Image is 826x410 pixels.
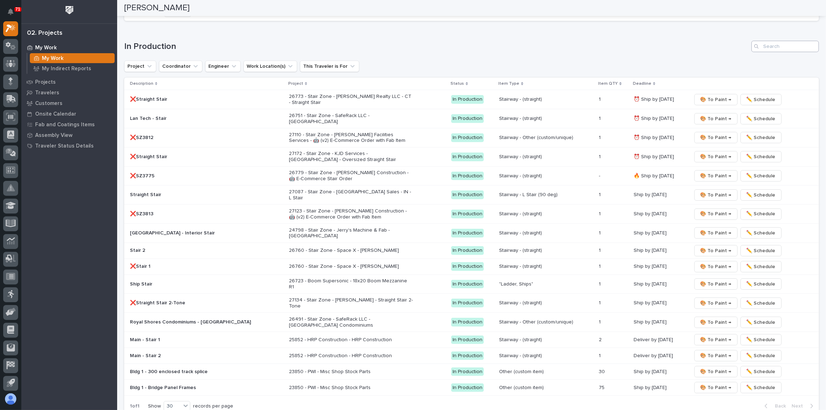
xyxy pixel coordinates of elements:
[746,172,776,180] span: ✏️ Schedule
[451,95,484,104] div: In Production
[746,262,776,271] span: ✏️ Schedule
[599,153,602,160] p: 1
[35,79,56,85] p: Projects
[124,90,819,109] tr: ❌Straight Stair26773 - Stair Zone - [PERSON_NAME] Realty LLC - CT - Straight StairIn ProductionSt...
[451,318,484,327] div: In Production
[130,154,254,160] p: ❌Straight Stair
[599,336,603,343] p: 2
[634,210,668,217] p: Ship by [DATE]
[694,317,738,328] button: 🎨 To Paint →
[599,299,602,306] p: 1
[634,351,674,359] p: Deliver by [DATE]
[740,227,782,239] button: ✏️ Schedule
[130,337,254,343] p: Main - Stair 1
[634,318,668,325] p: Ship by [DATE]
[694,94,738,105] button: 🎨 To Paint →
[289,94,413,106] p: 26773 - Stair Zone - [PERSON_NAME] Realty LLC - CT - Straight Stair
[634,367,668,375] p: Ship by [DATE]
[740,261,782,272] button: ✏️ Schedule
[451,262,484,271] div: In Production
[289,369,413,375] p: 23850 - PWI - Misc Shop Stock Parts
[124,109,819,128] tr: Lan Tech - Stair26751 - Stair Zone - SafeRack LLC - [GEOGRAPHIC_DATA]In ProductionStairway - (str...
[599,114,602,122] p: 1
[740,350,782,361] button: ✏️ Schedule
[124,243,819,259] tr: Stair 226760 - Stair Zone - Space X - [PERSON_NAME]In ProductionStairway - (straight)11 Ship by [...
[599,280,602,287] p: 1
[289,227,413,239] p: 24798 - Stair Zone - Jerry's Machine & Fab - [GEOGRAPHIC_DATA]
[746,299,776,307] span: ✏️ Schedule
[124,379,819,395] tr: Bldg 1 - Bridge Panel Frames23850 - PWI - Misc Shop Stock PartsIn ProductionOther (custom item)75...
[740,170,782,182] button: ✏️ Schedule
[694,132,738,143] button: 🎨 To Paint →
[740,113,782,124] button: ✏️ Schedule
[3,392,18,406] button: users-avatar
[244,61,297,72] button: Work Location(s)
[451,367,484,376] div: In Production
[751,41,819,52] div: Search
[634,190,668,198] p: Ship by [DATE]
[598,80,618,88] p: Item QTY
[599,383,606,391] p: 75
[16,7,20,12] p: 71
[289,278,413,290] p: 26723 - Boom Supersonic - 18x20 Boom Mezzanine R1
[740,245,782,256] button: ✏️ Schedule
[124,332,819,348] tr: Main - Stair 125852 - HRP Construction - HRP ConstructionIn ProductionStairway - (straight)22 Del...
[288,80,303,88] p: Project
[599,262,602,270] p: 1
[740,209,782,220] button: ✏️ Schedule
[599,210,602,217] p: 1
[9,9,18,20] div: Notifications71
[289,113,413,125] p: 26751 - Stair Zone - SafeRack LLC - [GEOGRAPHIC_DATA]
[130,300,254,306] p: ❌Straight Stair 2-Tone
[124,166,819,185] tr: ❌SZ377526779 - Stair Zone - [PERSON_NAME] Construction - 🤖 E-Commerce Stair OrderIn ProductionSta...
[124,313,819,332] tr: Royal Shores Condominiums - [GEOGRAPHIC_DATA]26491 - Stair Zone - SafeRack LLC - [GEOGRAPHIC_DATA...
[289,151,413,163] p: 27172 - Stair Zone - KJD Services - [GEOGRAPHIC_DATA] - Oversized Straight Stair
[451,229,484,238] div: In Production
[499,353,593,359] p: Stairway - (straight)
[499,385,593,391] p: Other (custom item)
[124,41,749,52] h1: In Production
[700,191,732,199] span: 🎨 To Paint →
[694,227,738,239] button: 🎨 To Paint →
[700,229,732,237] span: 🎨 To Paint →
[740,189,782,201] button: ✏️ Schedule
[499,319,593,325] p: Stairway - Other (custom/unique)
[205,61,241,72] button: Engineer
[599,95,602,102] p: 1
[740,298,782,309] button: ✏️ Schedule
[694,278,738,290] button: 🎨 To Paint →
[499,248,593,254] p: Stairway - (straight)
[148,403,161,409] p: Show
[700,383,732,392] span: 🎨 To Paint →
[740,278,782,290] button: ✏️ Schedule
[694,298,738,309] button: 🎨 To Paint →
[130,264,254,270] p: ❌Stair 1
[130,173,254,179] p: ❌SZ3775
[700,133,732,142] span: 🎨 To Paint →
[634,229,668,236] p: Ship by [DATE]
[159,61,202,72] button: Coordinator
[451,190,484,199] div: In Production
[700,246,732,255] span: 🎨 To Paint →
[740,334,782,345] button: ✏️ Schedule
[499,230,593,236] p: Stairway - (straight)
[21,77,117,87] a: Projects
[130,385,254,391] p: Bldg 1 - Bridge Panel Frames
[124,294,819,313] tr: ❌Straight Stair 2-Tone27134 - Stair Zone - [PERSON_NAME] - Straight Stair 2-ToneIn ProductionStai...
[21,109,117,119] a: Onsite Calendar
[63,4,76,17] img: Workspace Logo
[21,98,117,109] a: Customers
[634,383,668,391] p: Ship by [DATE]
[498,80,519,88] p: Item Type
[700,153,732,161] span: 🎨 To Paint →
[499,192,593,198] p: Stairway - L Stair (90 deg)
[746,367,776,376] span: ✏️ Schedule
[740,366,782,377] button: ✏️ Schedule
[634,114,675,122] p: ⏰ Ship by [DATE]
[499,96,593,102] p: Stairway - (straight)
[633,80,651,88] p: Deadline
[694,366,738,377] button: 🎨 To Paint →
[694,334,738,345] button: 🎨 To Paint →
[130,96,254,102] p: ❌Straight Stair
[499,154,593,160] p: Stairway - (straight)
